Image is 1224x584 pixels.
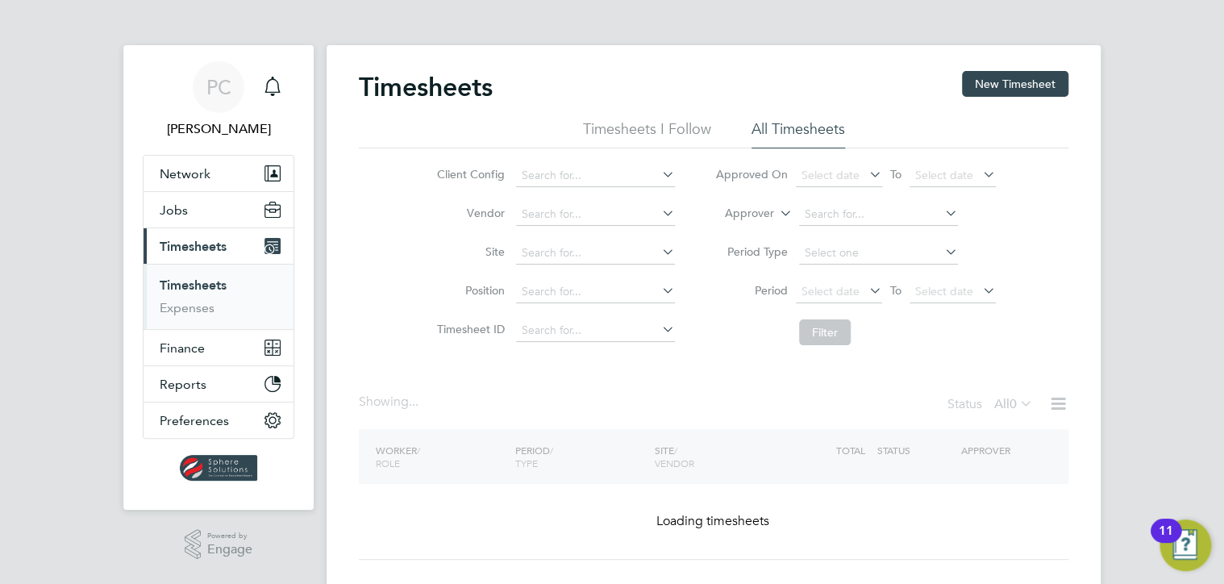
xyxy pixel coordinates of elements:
[359,394,422,411] div: Showing
[207,529,252,543] span: Powered by
[160,239,227,254] span: Timesheets
[583,119,711,148] li: Timesheets I Follow
[432,244,505,259] label: Site
[144,228,294,264] button: Timesheets
[962,71,1068,97] button: New Timesheet
[160,202,188,218] span: Jobs
[432,206,505,220] label: Vendor
[516,242,675,265] input: Search for...
[994,396,1033,412] label: All
[143,61,294,139] a: PC[PERSON_NAME]
[144,156,294,191] button: Network
[160,277,227,293] a: Timesheets
[516,203,675,226] input: Search for...
[432,322,505,336] label: Timesheet ID
[702,206,774,222] label: Approver
[160,377,206,392] span: Reports
[143,455,294,481] a: Go to home page
[160,166,210,181] span: Network
[160,340,205,356] span: Finance
[801,168,860,182] span: Select date
[432,283,505,298] label: Position
[885,164,906,185] span: To
[185,529,253,560] a: Powered byEngage
[516,281,675,303] input: Search for...
[206,77,231,98] span: PC
[799,319,851,345] button: Filter
[516,319,675,342] input: Search for...
[947,394,1036,416] div: Status
[715,283,788,298] label: Period
[144,403,294,438] button: Preferences
[715,167,788,181] label: Approved On
[180,455,258,481] img: spheresolutions-logo-retina.png
[799,203,958,226] input: Search for...
[409,394,418,410] span: ...
[359,71,493,103] h2: Timesheets
[144,366,294,402] button: Reports
[144,330,294,365] button: Finance
[885,280,906,301] span: To
[516,165,675,187] input: Search for...
[160,413,229,428] span: Preferences
[144,192,294,227] button: Jobs
[207,543,252,557] span: Engage
[751,119,845,148] li: All Timesheets
[432,167,505,181] label: Client Config
[801,284,860,298] span: Select date
[123,45,314,510] nav: Main navigation
[144,264,294,329] div: Timesheets
[1159,531,1173,552] div: 11
[715,244,788,259] label: Period Type
[915,284,973,298] span: Select date
[1159,519,1211,571] button: Open Resource Center, 11 new notifications
[1010,396,1017,412] span: 0
[143,119,294,139] span: Paul Cunningham
[799,242,958,265] input: Select one
[915,168,973,182] span: Select date
[160,300,214,315] a: Expenses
